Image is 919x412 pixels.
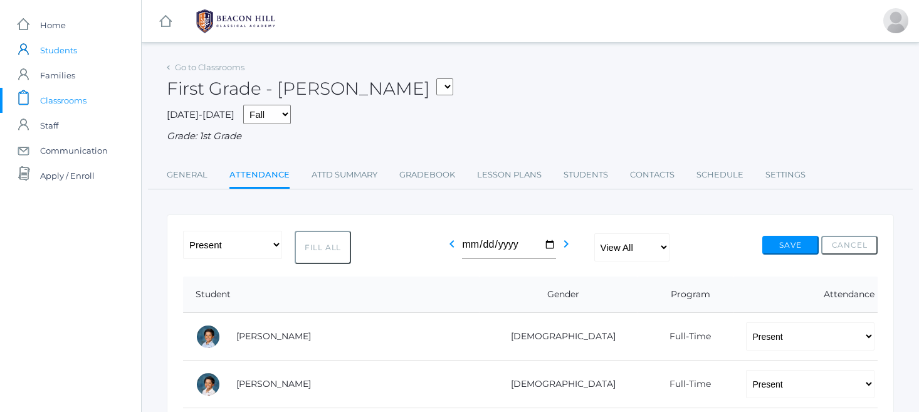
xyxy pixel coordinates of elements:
[189,6,283,37] img: BHCALogos-05-308ed15e86a5a0abce9b8dd61676a3503ac9727e845dece92d48e8588c001991.png
[40,13,66,38] span: Home
[444,242,459,254] a: chevron_left
[295,231,351,264] button: Fill All
[638,277,733,313] th: Program
[175,62,244,72] a: Go to Classrooms
[40,63,75,88] span: Families
[765,162,806,188] a: Settings
[40,138,108,163] span: Communication
[196,324,221,349] div: Dominic Abrea
[480,313,638,361] td: [DEMOGRAPHIC_DATA]
[196,372,221,397] div: Grayson Abrea
[229,162,290,189] a: Attendance
[733,277,878,313] th: Attendance
[559,236,574,251] i: chevron_right
[444,236,459,251] i: chevron_left
[399,162,455,188] a: Gradebook
[40,38,77,63] span: Students
[762,236,819,255] button: Save
[883,8,908,33] div: Jaimie Watson
[638,361,733,408] td: Full-Time
[167,129,894,144] div: Grade: 1st Grade
[183,277,480,313] th: Student
[638,313,733,361] td: Full-Time
[696,162,743,188] a: Schedule
[236,330,311,342] a: [PERSON_NAME]
[236,378,311,389] a: [PERSON_NAME]
[312,162,377,188] a: Attd Summary
[480,277,638,313] th: Gender
[167,79,453,98] h2: First Grade - [PERSON_NAME]
[630,162,675,188] a: Contacts
[477,162,542,188] a: Lesson Plans
[40,113,58,138] span: Staff
[480,361,638,408] td: [DEMOGRAPHIC_DATA]
[559,242,574,254] a: chevron_right
[821,236,878,255] button: Cancel
[40,88,87,113] span: Classrooms
[167,108,234,120] span: [DATE]-[DATE]
[40,163,95,188] span: Apply / Enroll
[564,162,608,188] a: Students
[167,162,207,188] a: General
